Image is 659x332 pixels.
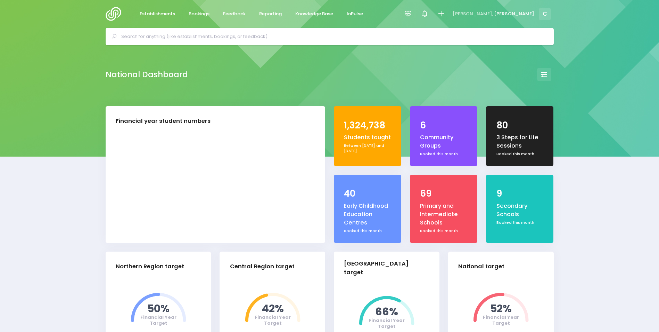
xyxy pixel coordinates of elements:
div: Early Childhood Education Centres [344,202,391,227]
div: Secondary Schools [496,202,544,219]
div: Financial year student numbers [116,117,211,126]
div: 9 [496,187,544,200]
span: Bookings [189,10,209,17]
span: Reporting [259,10,282,17]
div: Booked this month [420,151,467,157]
a: Bookings [183,7,215,21]
div: 1,324,738 [344,119,391,132]
span: Knowledge Base [295,10,333,17]
div: Between [DATE] and [DATE] [344,143,391,154]
span: [PERSON_NAME] [494,10,534,17]
div: 3 Steps for Life Sessions [496,133,544,150]
div: 69 [420,187,467,200]
span: InPulse [347,10,363,17]
span: Feedback [223,10,246,17]
span: Establishments [140,10,175,17]
div: Booked this month [344,228,391,234]
div: [GEOGRAPHIC_DATA] target [344,260,423,277]
div: Central Region target [230,262,295,271]
div: Booked this month [496,220,544,226]
input: Search for anything (like establishments, bookings, or feedback) [121,31,544,42]
div: Booked this month [496,151,544,157]
a: InPulse [341,7,369,21]
div: 80 [496,119,544,132]
span: [PERSON_NAME], [453,10,493,17]
a: Establishments [134,7,181,21]
a: Reporting [254,7,288,21]
div: Students taught [344,133,391,142]
div: National target [458,262,504,271]
div: 40 [344,187,391,200]
div: Booked this month [420,228,467,234]
div: Community Groups [420,133,467,150]
span: C [539,8,551,20]
img: Logo [106,7,125,21]
div: Northern Region target [116,262,184,271]
div: Primary and Intermediate Schools [420,202,467,227]
a: Feedback [217,7,252,21]
a: Knowledge Base [290,7,339,21]
div: 6 [420,119,467,132]
h2: National Dashboard [106,70,188,79]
